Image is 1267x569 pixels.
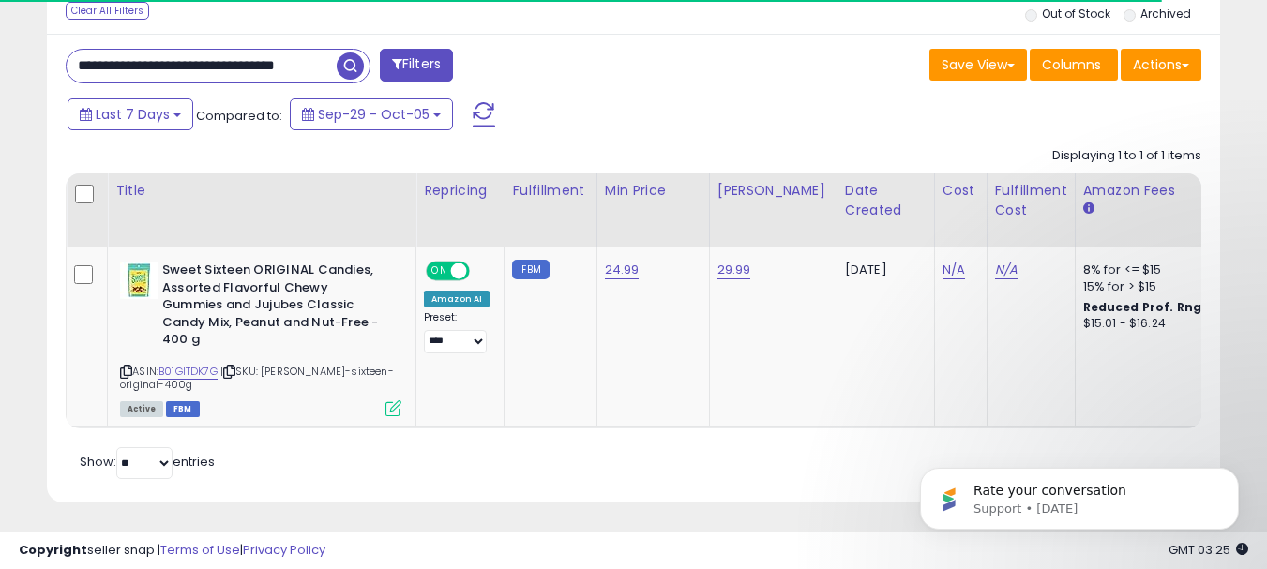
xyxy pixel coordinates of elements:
button: Filters [380,49,453,82]
a: 29.99 [717,261,751,279]
span: Sep-29 - Oct-05 [318,105,430,124]
div: Amazon AI [424,291,490,307]
small: Amazon Fees. [1083,201,1094,217]
div: Fulfillment Cost [995,181,1067,220]
span: Last 7 Days [96,105,170,124]
button: Columns [1030,49,1118,81]
div: Amazon Fees [1083,181,1245,201]
div: Cost [943,181,979,201]
span: FBM [166,401,200,417]
div: Date Created [845,181,927,220]
a: Privacy Policy [243,541,325,559]
div: Clear All Filters [66,2,149,20]
b: Sweet Sixteen ORIGINAL Candies, Assorted Flavorful Chewy Gummies and Jujubes Classic Candy Mix, P... [162,262,390,353]
div: 15% for > $15 [1083,278,1239,295]
div: Title [115,181,408,201]
strong: Copyright [19,541,87,559]
a: N/A [995,261,1018,279]
div: [DATE] [845,262,920,278]
div: Fulfillment [512,181,588,201]
iframe: Intercom notifications message [892,428,1267,560]
span: Columns [1042,55,1101,74]
button: Actions [1121,49,1201,81]
button: Save View [929,49,1027,81]
div: ASIN: [120,262,401,414]
b: Reduced Prof. Rng. [1083,299,1206,315]
span: OFF [467,263,497,279]
div: Min Price [605,181,701,201]
span: | SKU: [PERSON_NAME]-sixteen-original-400g [120,364,394,392]
small: FBM [512,260,549,279]
div: [PERSON_NAME] [717,181,829,201]
span: Show: entries [80,453,215,471]
span: All listings currently available for purchase on Amazon [120,401,163,417]
span: ON [428,263,451,279]
div: seller snap | | [19,542,325,560]
a: Terms of Use [160,541,240,559]
label: Out of Stock [1042,6,1110,22]
div: Repricing [424,181,496,201]
button: Last 7 Days [68,98,193,130]
a: 24.99 [605,261,640,279]
div: Displaying 1 to 1 of 1 items [1052,147,1201,165]
div: Preset: [424,311,490,353]
label: Archived [1140,6,1191,22]
a: B01GITDK7G [158,364,218,380]
div: $15.01 - $16.24 [1083,316,1239,332]
img: 41pzbxYcdgL._SL40_.jpg [120,262,158,299]
span: Compared to: [196,107,282,125]
div: 8% for <= $15 [1083,262,1239,278]
a: N/A [943,261,965,279]
button: Sep-29 - Oct-05 [290,98,453,130]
